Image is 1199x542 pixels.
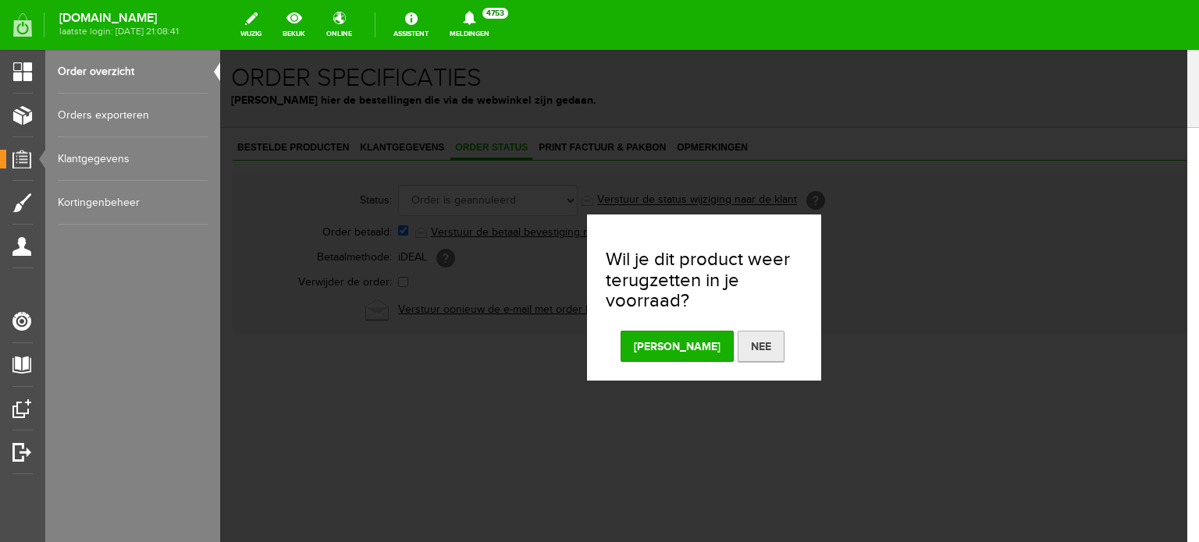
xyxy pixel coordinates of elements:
h3: Wil je dit product weer terugzetten in je voorraad? [386,200,582,261]
a: Kortingenbeheer [58,181,208,225]
a: Assistent [384,8,438,42]
a: Meldingen4753 [440,8,499,42]
a: online [317,8,361,42]
span: 4753 [482,8,508,19]
a: Order overzicht [58,50,208,94]
button: [PERSON_NAME] [400,281,514,312]
button: Nee [518,281,564,312]
a: bekijk [273,8,315,42]
a: Orders exporteren [58,94,208,137]
a: Klantgegevens [58,137,208,181]
span: laatste login: [DATE] 21:08:41 [59,27,179,36]
a: wijzig [231,8,271,42]
strong: [DOMAIN_NAME] [59,14,179,23]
